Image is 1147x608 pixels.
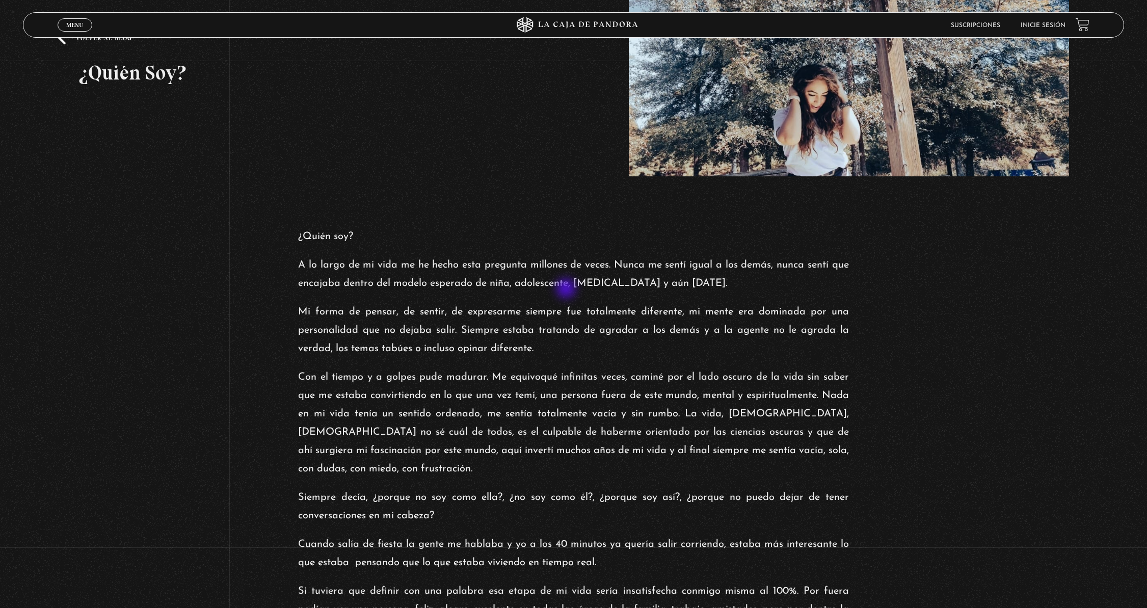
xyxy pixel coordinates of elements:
a: Inicie sesión [1021,22,1065,29]
span: Menu [66,22,83,28]
span: Cerrar [63,31,87,38]
a: Suscripciones [951,22,1000,29]
a: View your shopping cart [1076,18,1089,32]
p: ¿Quién soy? [298,227,848,246]
p: Con el tiempo y a golpes pude madurar. Me equivoqué infinitas veces, caminé por el lado oscuro de... [298,368,848,478]
p: Siempre decía, ¿porque no soy como ella?, ¿no soy como él?, ¿porque soy así?, ¿porque no puedo de... [298,488,848,525]
p: A lo largo de mi vida me he hecho esta pregunta millones de veces. Nunca me sentí igual a los dem... [298,256,848,293]
p: Cuando salía de fiesta la gente me hablaba y yo a los 40 minutos ya quería salir corriendo, estab... [298,535,848,572]
p: Mi forma de pensar, de sentir, de expresarme siempre fue totalmente diferente, mi mente era domin... [298,303,848,358]
h2: ¿Quién Soy? [78,58,518,87]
